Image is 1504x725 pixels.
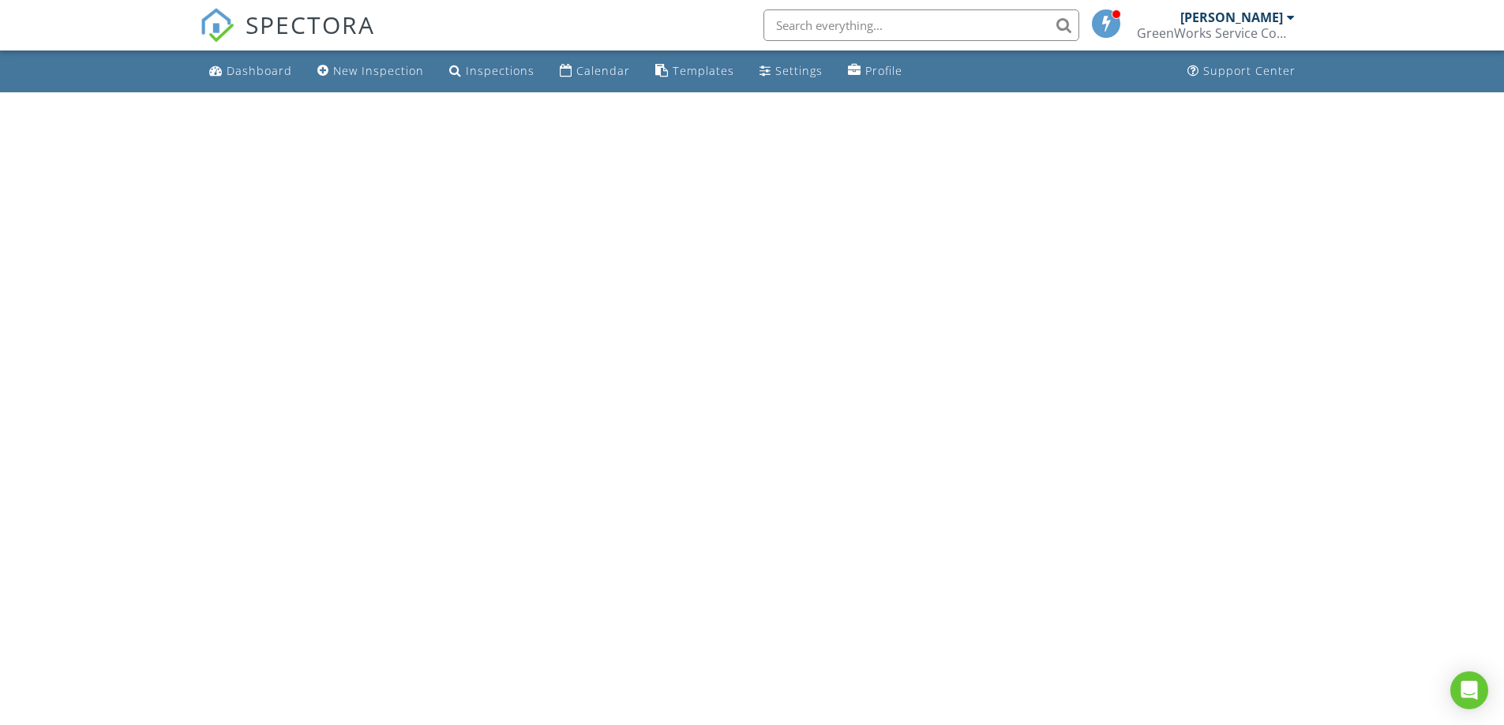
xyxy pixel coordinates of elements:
[673,63,734,78] div: Templates
[200,8,234,43] img: The Best Home Inspection Software - Spectora
[865,63,902,78] div: Profile
[466,63,534,78] div: Inspections
[200,21,375,54] a: SPECTORA
[1450,671,1488,709] div: Open Intercom Messenger
[576,63,630,78] div: Calendar
[1137,25,1295,41] div: GreenWorks Service Company
[203,57,298,86] a: Dashboard
[842,57,909,86] a: Profile
[443,57,541,86] a: Inspections
[311,57,430,86] a: New Inspection
[553,57,636,86] a: Calendar
[246,8,375,41] span: SPECTORA
[1203,63,1296,78] div: Support Center
[753,57,829,86] a: Settings
[763,9,1079,41] input: Search everything...
[1181,57,1302,86] a: Support Center
[1180,9,1283,25] div: [PERSON_NAME]
[649,57,741,86] a: Templates
[775,63,823,78] div: Settings
[227,63,292,78] div: Dashboard
[333,63,424,78] div: New Inspection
